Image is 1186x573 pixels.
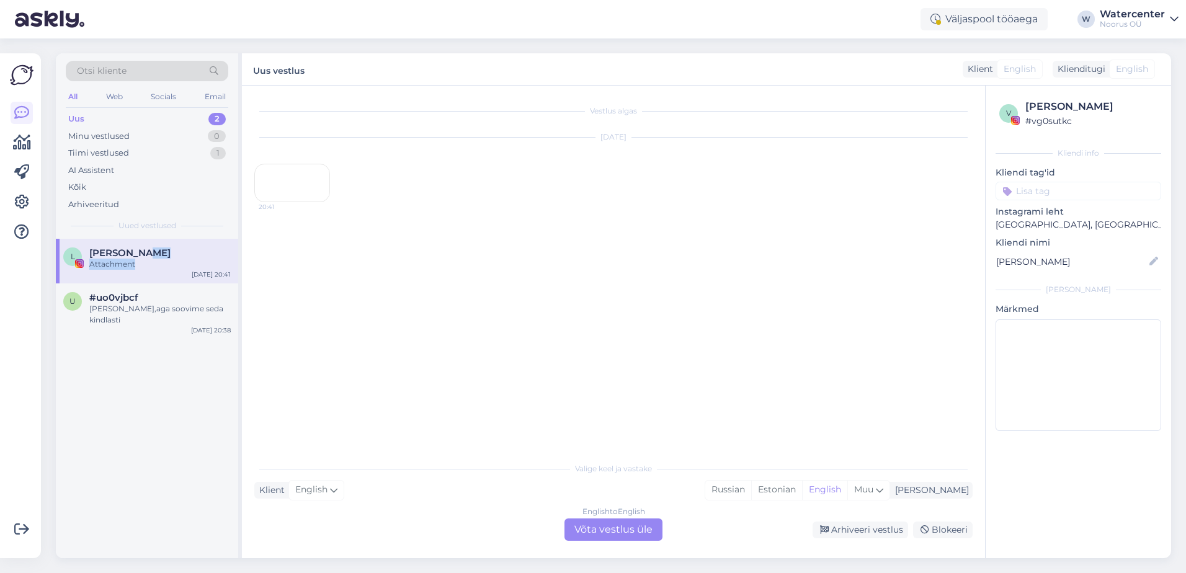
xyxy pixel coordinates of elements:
[1100,19,1165,29] div: Noorus OÜ
[259,202,305,211] span: 20:41
[148,89,179,105] div: Socials
[68,181,86,193] div: Kõik
[68,198,119,211] div: Arhiveeritud
[854,484,873,495] span: Muu
[89,247,171,259] span: Liina Olgo
[921,8,1048,30] div: Väljaspool tööaega
[254,463,973,474] div: Valige keel ja vastake
[202,89,228,105] div: Email
[192,270,231,279] div: [DATE] 20:41
[996,148,1161,159] div: Kliendi info
[996,303,1161,316] p: Märkmed
[996,284,1161,295] div: [PERSON_NAME]
[89,292,138,303] span: #uo0vjbcf
[89,303,231,326] div: [PERSON_NAME],aga soovime seda kindlasti
[1116,63,1148,76] span: English
[996,236,1161,249] p: Kliendi nimi
[68,147,129,159] div: Tiimi vestlused
[1004,63,1036,76] span: English
[1077,11,1095,28] div: W
[1025,114,1157,128] div: # vg0sutkc
[996,166,1161,179] p: Kliendi tag'id
[813,522,908,538] div: Arhiveeri vestlus
[191,326,231,335] div: [DATE] 20:38
[1025,99,1157,114] div: [PERSON_NAME]
[1100,9,1179,29] a: WatercenterNoorus OÜ
[963,63,993,76] div: Klient
[996,205,1161,218] p: Instagrami leht
[104,89,125,105] div: Web
[66,89,80,105] div: All
[254,105,973,117] div: Vestlus algas
[1006,109,1011,118] span: v
[996,218,1161,231] p: [GEOGRAPHIC_DATA], [GEOGRAPHIC_DATA]
[295,483,328,497] span: English
[210,147,226,159] div: 1
[10,63,33,87] img: Askly Logo
[69,296,76,306] span: u
[254,131,973,143] div: [DATE]
[208,130,226,143] div: 0
[913,522,973,538] div: Blokeeri
[89,259,231,270] div: Attachment
[118,220,176,231] span: Uued vestlused
[253,61,305,78] label: Uus vestlus
[1100,9,1165,19] div: Watercenter
[564,518,662,541] div: Võta vestlus üle
[890,484,969,497] div: [PERSON_NAME]
[68,164,114,177] div: AI Assistent
[705,481,751,499] div: Russian
[208,113,226,125] div: 2
[68,130,130,143] div: Minu vestlused
[71,252,75,261] span: L
[582,506,645,517] div: English to English
[77,64,127,78] span: Otsi kliente
[751,481,802,499] div: Estonian
[996,255,1147,269] input: Lisa nimi
[1053,63,1105,76] div: Klienditugi
[68,113,84,125] div: Uus
[254,484,285,497] div: Klient
[802,481,847,499] div: English
[996,182,1161,200] input: Lisa tag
